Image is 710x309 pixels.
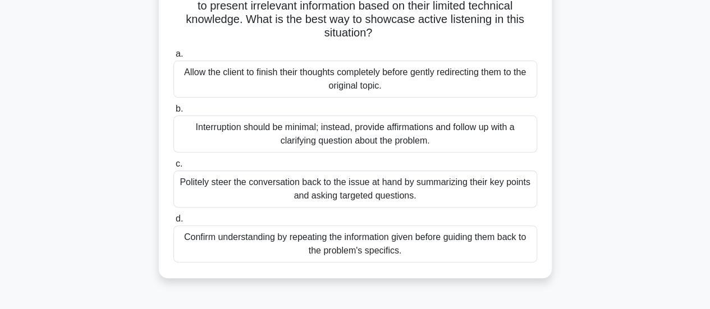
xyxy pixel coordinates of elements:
span: d. [176,214,183,223]
span: b. [176,104,183,113]
div: Interruption should be minimal; instead, provide affirmations and follow up with a clarifying que... [173,116,537,153]
span: a. [176,49,183,58]
div: Allow the client to finish their thoughts completely before gently redirecting them to the origin... [173,61,537,98]
span: c. [176,159,182,168]
div: Politely steer the conversation back to the issue at hand by summarizing their key points and ask... [173,170,537,207]
div: Confirm understanding by repeating the information given before guiding them back to the problem'... [173,225,537,262]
